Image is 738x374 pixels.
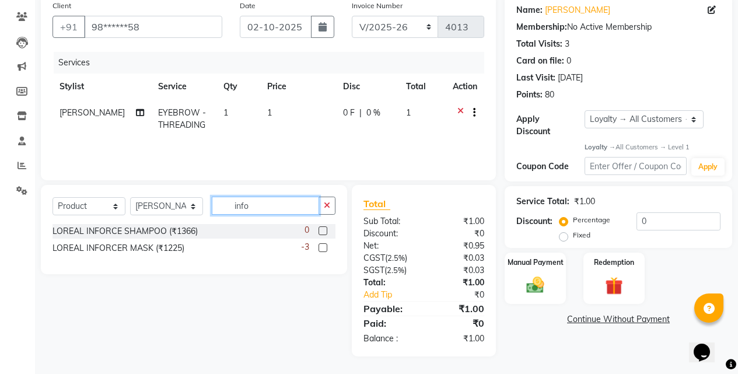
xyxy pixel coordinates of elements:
[516,21,720,33] div: No Active Membership
[53,1,71,11] label: Client
[223,107,228,118] span: 1
[689,327,726,362] iframe: chat widget
[574,195,595,208] div: ₹1.00
[424,302,493,316] div: ₹1.00
[446,74,484,100] th: Action
[53,16,85,38] button: +91
[305,224,309,236] span: 0
[516,113,585,138] div: Apply Discount
[691,158,725,176] button: Apply
[516,72,555,84] div: Last Visit:
[558,72,583,84] div: [DATE]
[424,316,493,330] div: ₹0
[387,253,405,263] span: 2.5%
[355,240,424,252] div: Net:
[424,333,493,345] div: ₹1.00
[585,143,615,151] strong: Loyalty →
[516,195,569,208] div: Service Total:
[424,264,493,277] div: ₹0.03
[54,52,493,74] div: Services
[355,264,424,277] div: ( )
[507,313,730,326] a: Continue Without Payment
[521,275,550,295] img: _cash.svg
[355,277,424,289] div: Total:
[594,257,634,268] label: Redemption
[516,55,564,67] div: Card on file:
[359,107,362,119] span: |
[545,89,554,101] div: 80
[355,333,424,345] div: Balance :
[336,74,399,100] th: Disc
[267,107,272,118] span: 1
[424,240,493,252] div: ₹0.95
[216,74,260,100] th: Qty
[516,160,585,173] div: Coupon Code
[545,4,610,16] a: [PERSON_NAME]
[363,265,384,275] span: SGST
[424,215,493,228] div: ₹1.00
[516,4,543,16] div: Name:
[565,38,569,50] div: 3
[355,302,424,316] div: Payable:
[355,215,424,228] div: Sub Total:
[84,16,222,38] input: Search by Name/Mobile/Email/Code
[585,157,687,175] input: Enter Offer / Coupon Code
[212,197,319,215] input: Search or Scan
[301,241,309,253] span: -3
[516,38,562,50] div: Total Visits:
[399,74,446,100] th: Total
[355,316,424,330] div: Paid:
[363,198,390,210] span: Total
[573,215,610,225] label: Percentage
[366,107,380,119] span: 0 %
[435,289,493,301] div: ₹0
[566,55,571,67] div: 0
[53,225,198,237] div: LOREAL INFORCE SHAMPOO (₹1366)
[516,215,552,228] div: Discount:
[158,107,206,130] span: EYEBROW - THREADING
[343,107,355,119] span: 0 F
[516,89,543,101] div: Points:
[60,107,125,118] span: [PERSON_NAME]
[424,252,493,264] div: ₹0.03
[387,265,404,275] span: 2.5%
[355,252,424,264] div: ( )
[573,230,590,240] label: Fixed
[585,142,720,152] div: All Customers → Level 1
[600,275,628,296] img: _gift.svg
[355,228,424,240] div: Discount:
[53,242,184,254] div: LOREAL INFORCER MASK (₹1225)
[508,257,564,268] label: Manual Payment
[53,74,151,100] th: Stylist
[151,74,216,100] th: Service
[424,277,493,289] div: ₹1.00
[406,107,411,118] span: 1
[260,74,336,100] th: Price
[363,253,385,263] span: CGST
[352,1,403,11] label: Invoice Number
[424,228,493,240] div: ₹0
[516,21,567,33] div: Membership:
[240,1,256,11] label: Date
[355,289,435,301] a: Add Tip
